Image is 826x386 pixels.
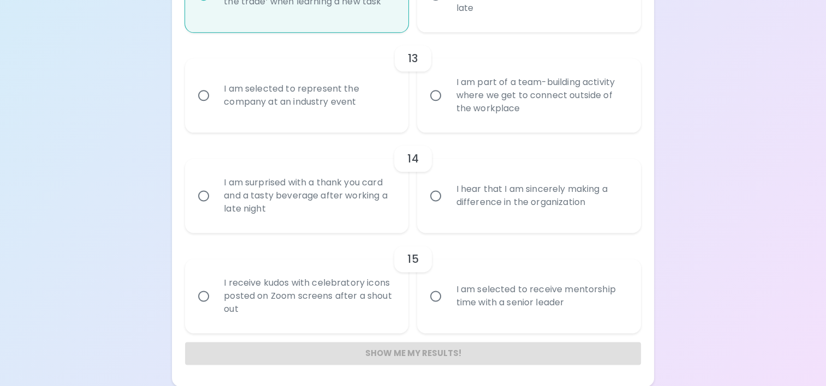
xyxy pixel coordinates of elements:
h6: 15 [407,250,418,268]
div: I am surprised with a thank you card and a tasty beverage after working a late night [215,163,402,228]
h6: 13 [408,50,418,67]
div: I receive kudos with celebratory icons posted on Zoom screens after a shout out [215,263,402,329]
div: I am selected to receive mentorship time with a senior leader [447,270,634,322]
div: I hear that I am sincerely making a difference in the organization [447,170,634,222]
div: choice-group-check [185,132,641,233]
div: choice-group-check [185,32,641,132]
div: I am part of a team-building activity where we get to connect outside of the workplace [447,63,634,128]
div: I am selected to represent the company at an industry event [215,69,402,122]
div: choice-group-check [185,233,641,333]
h6: 14 [407,150,418,167]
